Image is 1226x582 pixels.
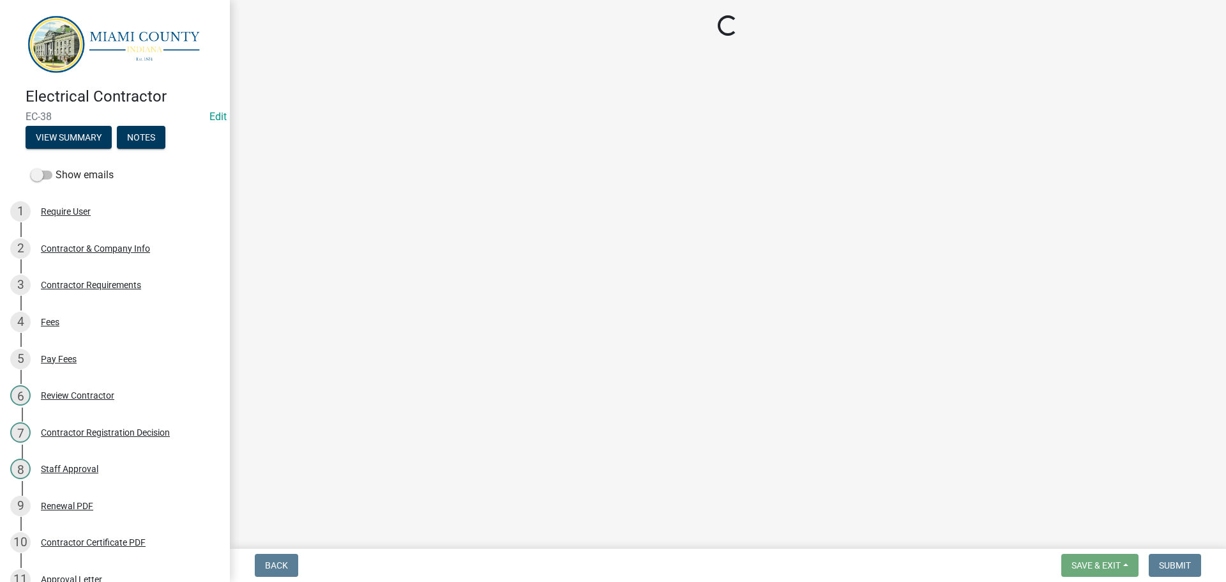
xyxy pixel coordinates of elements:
[41,207,91,216] div: Require User
[26,88,220,106] h4: Electrical Contractor
[1071,560,1121,571] span: Save & Exit
[41,355,77,364] div: Pay Fees
[265,560,288,571] span: Back
[10,459,31,479] div: 8
[117,126,165,149] button: Notes
[255,554,298,577] button: Back
[41,538,146,547] div: Contractor Certificate PDF
[41,318,59,326] div: Fees
[10,349,31,369] div: 5
[209,111,227,123] a: Edit
[26,13,209,74] img: Miami County, Indiana
[10,201,31,222] div: 1
[10,238,31,259] div: 2
[41,280,141,289] div: Contractor Requirements
[41,428,170,437] div: Contractor Registration Decision
[41,464,98,473] div: Staff Approval
[1061,554,1139,577] button: Save & Exit
[1159,560,1191,571] span: Submit
[41,502,93,510] div: Renewal PDF
[26,111,204,123] span: EC-38
[10,496,31,516] div: 9
[26,134,112,144] wm-modal-confirm: Summary
[209,111,227,123] wm-modal-confirm: Edit Application Number
[117,134,165,144] wm-modal-confirm: Notes
[10,312,31,332] div: 4
[41,244,150,253] div: Contractor & Company Info
[10,385,31,406] div: 6
[10,422,31,443] div: 7
[41,391,114,400] div: Review Contractor
[26,126,112,149] button: View Summary
[10,532,31,553] div: 10
[1149,554,1201,577] button: Submit
[10,275,31,295] div: 3
[31,167,114,183] label: Show emails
